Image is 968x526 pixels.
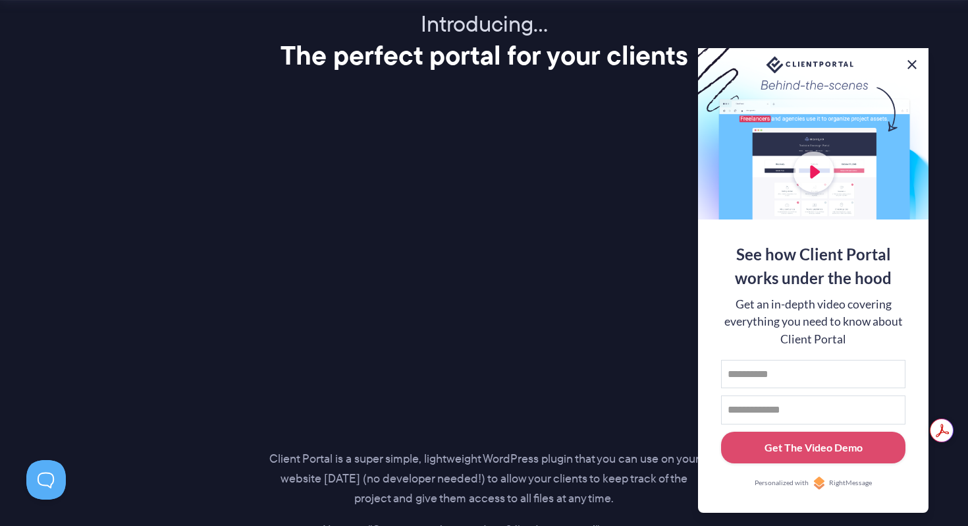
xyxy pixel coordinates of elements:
[269,450,699,509] p: Client Portal is a super simple, lightweight WordPress plugin that you can use on your website [D...
[765,440,863,455] div: Get The Video Demo
[813,477,826,490] img: Personalized with RightMessage
[26,460,66,500] iframe: Toggle Customer Support
[721,432,905,464] button: Get The Video Demo
[721,243,905,290] div: See how Client Portal works under the hood
[721,296,905,348] div: Get an in-depth video covering everything you need to know about Client Portal
[53,39,915,72] h2: The perfect portal for your clients
[721,477,905,490] a: Personalized withRightMessage
[755,478,809,488] span: Personalized with
[53,11,915,39] p: Introducing…
[829,478,872,488] span: RightMessage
